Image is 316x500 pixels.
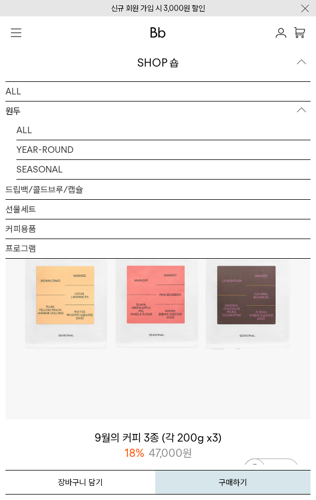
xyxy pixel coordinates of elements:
[16,160,311,179] a: SEASONAL
[5,219,311,239] a: 커피용품
[5,102,311,121] p: 원두
[5,470,155,495] button: 장바구니 담기
[111,4,205,13] a: 신규 회원 가입 시 3,000원 할인
[243,457,300,484] img: 카카오톡 채널 1:1 채팅 버튼
[5,200,311,219] a: 선물세트
[5,180,311,199] a: 드립백/콜드브루/캡슐
[155,470,311,495] button: 구매하기
[5,115,311,419] img: 9월의 커피 3종 (각 200g x3)
[5,82,311,101] a: ALL
[125,445,144,461] p: 18%
[5,239,311,258] a: 프로그램
[150,27,166,38] img: 로고
[149,445,192,461] p: 47,000
[16,140,311,159] a: YEAR-ROUND
[5,430,311,445] h3: 9월의 커피 3종 (각 200g x3)
[137,55,179,70] div: SHOP 숍
[16,121,311,140] a: ALL
[183,447,192,460] span: 원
